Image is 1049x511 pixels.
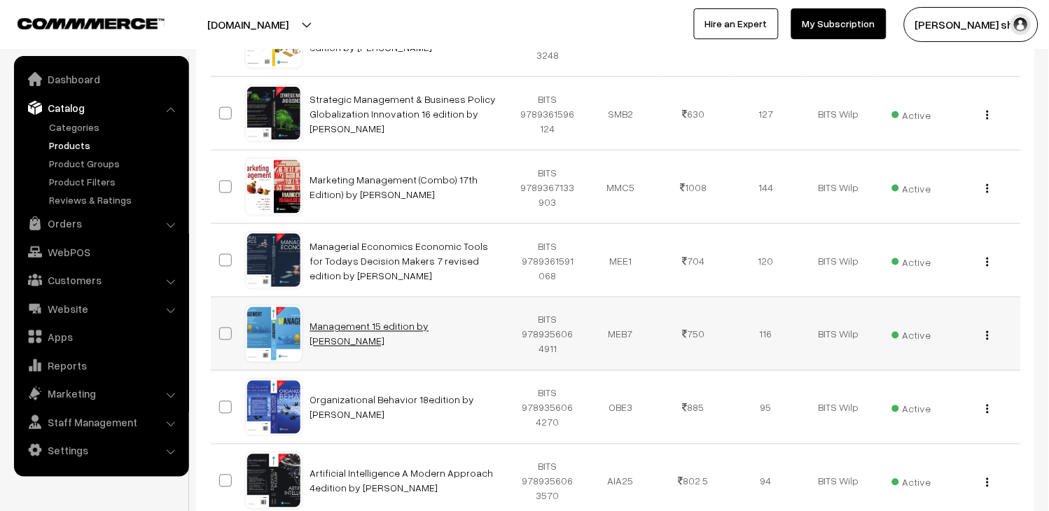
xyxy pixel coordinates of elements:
[730,150,803,224] td: 144
[987,478,989,487] img: Menu
[584,150,657,224] td: MMC5
[730,224,803,297] td: 120
[987,405,989,414] img: Menu
[904,7,1038,42] button: [PERSON_NAME] sha…
[892,325,931,343] span: Active
[512,297,585,371] td: BITS 9789356064911
[158,7,338,42] button: [DOMAIN_NAME]
[18,296,184,321] a: Website
[18,66,184,92] a: Dashboard
[18,18,165,29] img: COMMMERCE
[892,104,931,122] span: Active
[730,371,803,444] td: 95
[803,77,875,150] td: BITS Wilp
[657,150,730,224] td: 1008
[584,77,657,150] td: SMB2
[46,156,184,171] a: Product Groups
[1010,14,1031,35] img: user
[310,240,489,281] a: Managerial Economics Economic Tools for Todays Decision Makers 7 revised edition by [PERSON_NAME]
[803,371,875,444] td: BITS Wilp
[987,184,989,193] img: Menu
[584,224,657,297] td: MEE1
[803,297,875,371] td: BITS Wilp
[18,381,184,406] a: Marketing
[310,394,475,421] a: Organizational Behavior 18edition by [PERSON_NAME]
[18,267,184,293] a: Customers
[18,353,184,378] a: Reports
[18,95,184,120] a: Catalog
[310,321,429,347] a: Management 15 edition by [PERSON_NAME]
[987,331,989,340] img: Menu
[46,138,184,153] a: Products
[657,297,730,371] td: 750
[987,258,989,267] img: Menu
[310,174,478,200] a: Marketing Management (Combo) 17th Edition) by [PERSON_NAME]
[18,239,184,265] a: WebPOS
[18,409,184,435] a: Staff Management
[310,93,496,134] a: Strategic Management & Business Policy Globalization Innovation 16 edition by [PERSON_NAME]
[512,371,585,444] td: BITS 9789356064270
[892,178,931,196] span: Active
[892,398,931,416] span: Active
[46,120,184,134] a: Categories
[892,472,931,490] span: Active
[46,174,184,189] a: Product Filters
[730,297,803,371] td: 116
[18,14,140,31] a: COMMMERCE
[46,192,184,207] a: Reviews & Ratings
[310,468,494,494] a: Artificial Intelligence A Modern Approach 4edition by [PERSON_NAME]
[730,77,803,150] td: 127
[987,111,989,120] img: Menu
[512,77,585,150] td: BITS 9789361596124
[892,251,931,269] span: Active
[694,8,779,39] a: Hire an Expert
[584,371,657,444] td: OBE3
[657,371,730,444] td: 885
[803,150,875,224] td: BITS Wilp
[18,324,184,349] a: Apps
[657,77,730,150] td: 630
[18,211,184,236] a: Orders
[791,8,887,39] a: My Subscription
[512,224,585,297] td: BITS 9789361591068
[803,224,875,297] td: BITS Wilp
[657,224,730,297] td: 704
[584,297,657,371] td: MEB7
[18,437,184,463] a: Settings
[512,150,585,224] td: BITS 9789367133903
